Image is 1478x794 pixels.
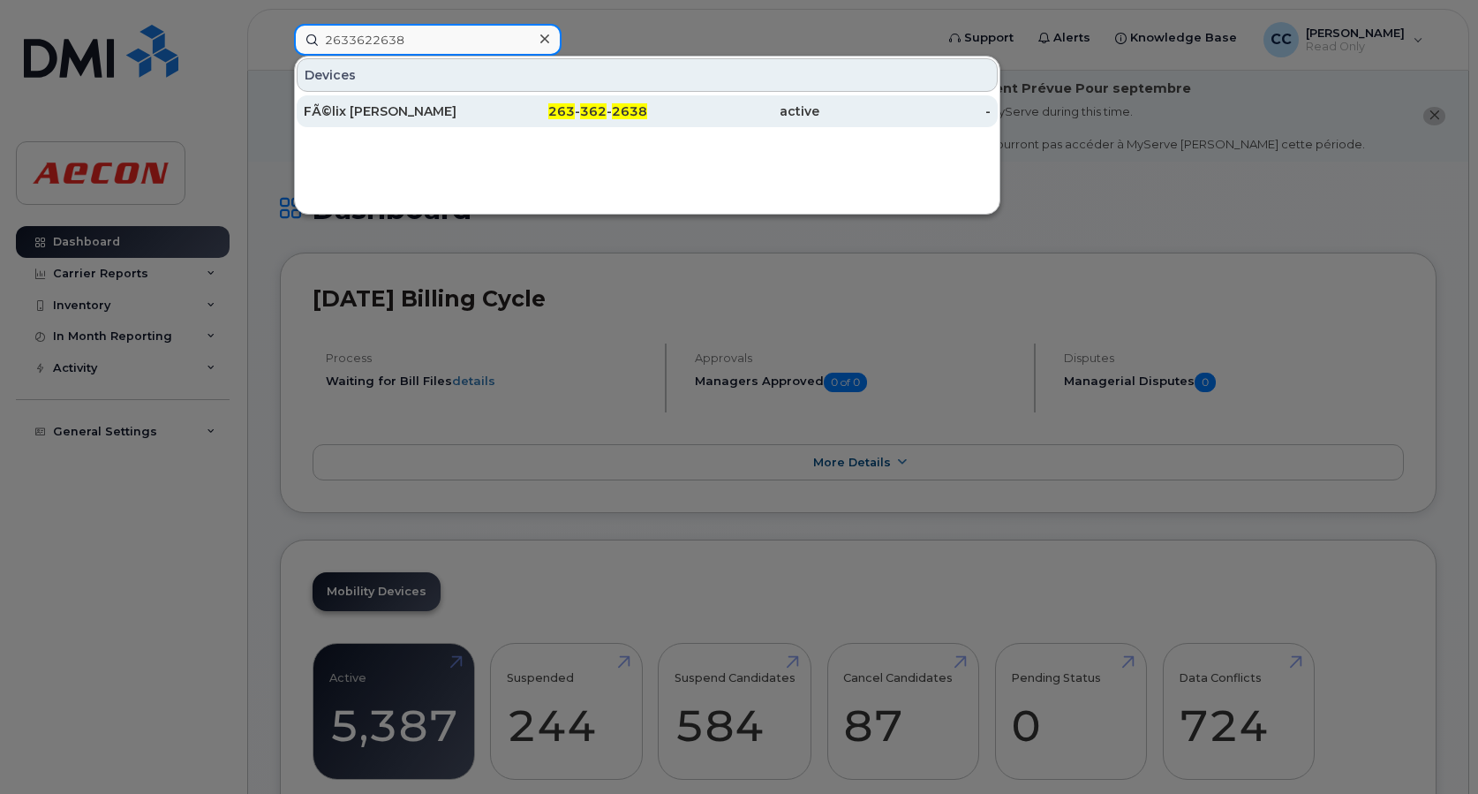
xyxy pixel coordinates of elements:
[304,102,476,120] div: FÃ©lix [PERSON_NAME]
[476,102,648,120] div: - -
[819,102,992,120] div: -
[647,102,819,120] div: active
[548,103,575,119] span: 263
[580,103,607,119] span: 362
[297,95,998,127] a: FÃ©lix [PERSON_NAME]263-362-2638active-
[612,103,647,119] span: 2638
[297,58,998,92] div: Devices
